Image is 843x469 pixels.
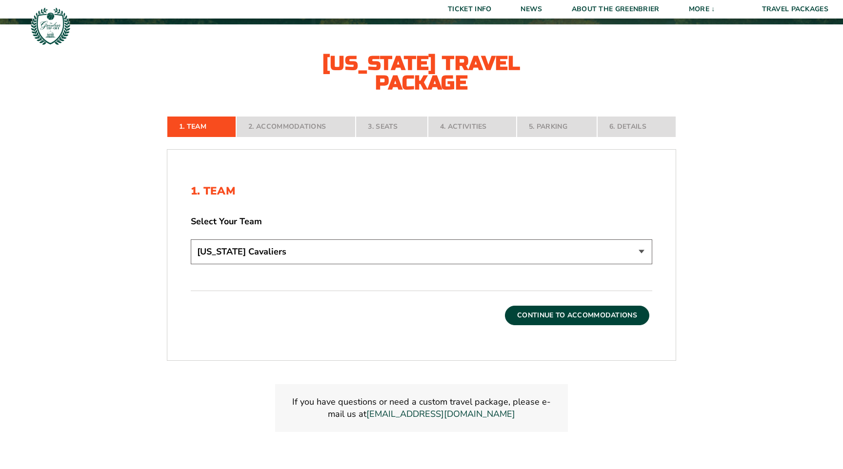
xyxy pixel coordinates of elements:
img: Greenbrier Tip-Off [29,5,72,47]
h2: [US_STATE] Travel Package [314,54,529,93]
button: Continue To Accommodations [505,306,649,325]
h2: 1. Team [191,185,652,197]
p: If you have questions or need a custom travel package, please e-mail us at [287,396,556,420]
label: Select Your Team [191,215,652,228]
a: Link greenbriertipoff@intersport.global [366,408,515,420]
